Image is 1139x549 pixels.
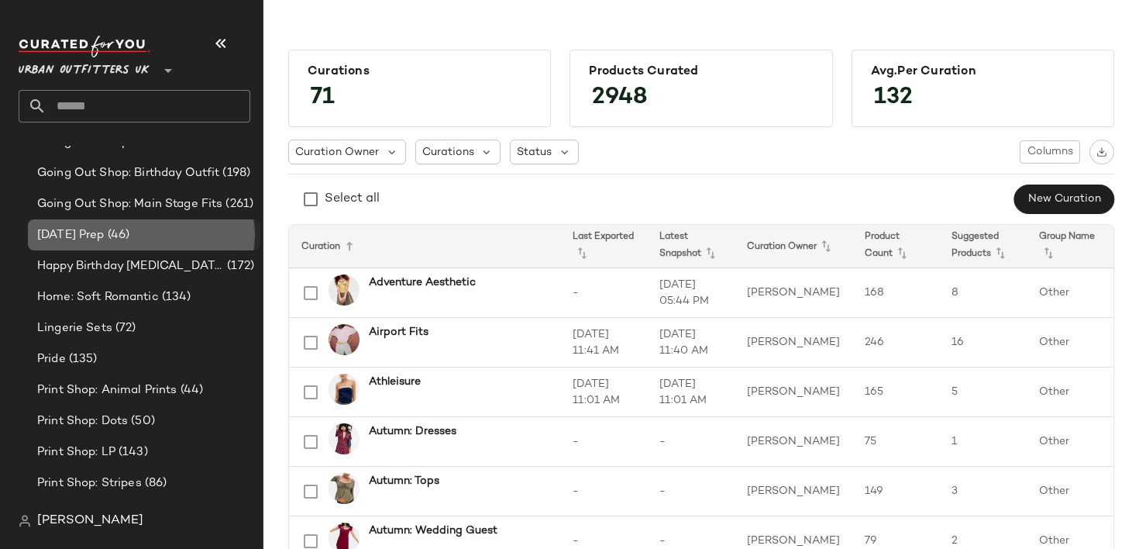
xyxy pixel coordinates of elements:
span: Print Shop: Animal Prints [37,382,177,399]
div: Select all [325,190,380,209]
span: Home: Soft Romantic [37,288,159,306]
span: (134) [159,288,191,306]
td: 8 [939,268,1026,318]
td: Other [1027,318,1113,368]
td: - [560,467,647,516]
th: Suggested Products [939,225,1026,268]
th: Last Exported [560,225,647,268]
td: [PERSON_NAME] [735,318,852,368]
span: Pride [37,350,66,368]
span: Going Out Shop: Main Stage Fits [37,195,222,213]
td: [PERSON_NAME] [735,368,852,417]
td: 75 [852,417,939,467]
td: - [647,417,734,467]
b: Athleisure [369,374,421,390]
span: (65) [191,506,216,523]
td: [PERSON_NAME] [735,268,852,318]
span: Status [517,144,552,161]
span: [DATE] Prep [37,226,105,244]
span: 71 [295,70,350,126]
td: - [560,417,647,467]
td: [PERSON_NAME] [735,417,852,467]
th: Curation Owner [735,225,852,268]
td: Other [1027,467,1113,516]
span: Print Shop: Trending Florals [37,506,191,523]
td: 1 [939,417,1026,467]
span: (72) [112,319,136,337]
span: Going Out Shop: Birthday Outfit [37,164,219,182]
td: 149 [852,467,939,516]
button: New Curation [1014,185,1114,214]
td: Other [1027,368,1113,417]
td: 168 [852,268,939,318]
td: [DATE] 11:40 AM [647,318,734,368]
td: [DATE] 11:01 AM [560,368,647,417]
td: [DATE] 05:44 PM [647,268,734,318]
span: (86) [142,475,167,492]
b: Autumn: Wedding Guest [369,523,497,539]
span: (143) [115,444,148,461]
td: 246 [852,318,939,368]
span: 2948 [576,70,663,126]
span: (261) [222,195,253,213]
span: Print Shop: LP [37,444,115,461]
span: (46) [105,226,130,244]
td: 5 [939,368,1026,417]
span: Curations [422,144,474,161]
th: Group Name [1027,225,1113,268]
div: Avg.per Curation [871,64,1095,79]
b: Airport Fits [369,324,428,340]
img: 0148347820013_041_a2 [329,374,360,405]
td: 165 [852,368,939,417]
span: Curation Owner [295,144,379,161]
b: Autumn: Tops [369,473,439,489]
span: Print Shop: Stripes [37,475,142,492]
div: Curations [308,64,532,79]
b: Autumn: Dresses [369,423,456,440]
img: 0113265640368_055_a2 [329,324,360,355]
img: svg%3e [1096,147,1107,157]
button: Columns [1020,140,1080,164]
td: - [647,467,734,516]
img: cfy_white_logo.C9jOOHJF.svg [19,36,150,57]
th: Curation [289,225,560,268]
span: (135) [66,350,98,368]
span: New Curation [1027,193,1101,205]
td: [PERSON_NAME] [735,467,852,516]
span: 132 [859,70,928,126]
span: Print Shop: Dots [37,413,128,430]
td: [DATE] 11:41 AM [560,318,647,368]
td: 16 [939,318,1026,368]
td: Other [1027,417,1113,467]
img: svg%3e [19,515,31,527]
span: [PERSON_NAME] [37,512,143,530]
img: 0112265380585_036_a2 [329,473,360,504]
b: Adventure Aesthetic [369,274,476,291]
div: Products Curated [589,64,813,79]
img: 0130957990084_060_a2 [329,423,360,454]
span: Urban Outfitters UK [19,53,150,81]
span: Happy Birthday [MEDICAL_DATA] [37,257,224,275]
td: 3 [939,467,1026,516]
span: (44) [177,382,204,399]
span: Lingerie Sets [37,319,112,337]
td: - [560,268,647,318]
th: Latest Snapshot [647,225,734,268]
td: [DATE] 11:01 AM [647,368,734,417]
span: (198) [219,164,250,182]
img: 0148345530020_072_b [329,274,360,306]
td: Other [1027,268,1113,318]
th: Product Count [852,225,939,268]
span: (50) [128,413,155,430]
span: Columns [1027,146,1073,158]
span: (172) [224,257,254,275]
